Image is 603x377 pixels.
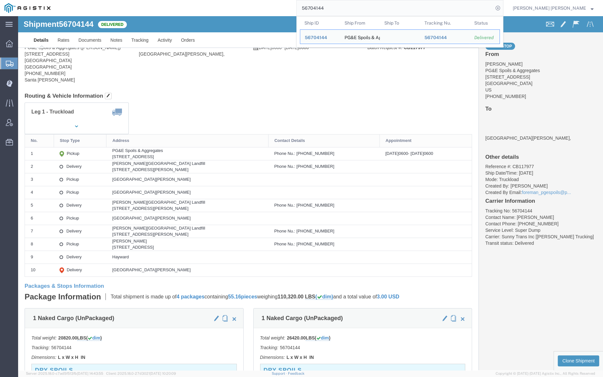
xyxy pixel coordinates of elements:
span: Client: 2025.18.0-27d3021 [106,372,176,375]
div: 56704144 [424,34,466,41]
img: logo [5,3,50,13]
span: 56704144 [305,35,327,40]
button: [PERSON_NAME] [PERSON_NAME] [512,4,594,12]
th: Status [470,16,500,29]
span: [DATE] 10:20:09 [150,372,176,375]
div: Delivered [474,34,495,41]
th: Ship To [380,16,420,29]
span: Kayte Bray Dogali [513,5,586,12]
th: Ship ID [300,16,340,29]
span: [DATE] 14:43:55 [77,372,103,375]
th: Ship From [340,16,380,29]
a: Support [272,372,288,375]
span: Server: 2025.18.0-c7ad5f513fb [26,372,103,375]
a: Feedback [288,372,304,375]
span: 56704144 [424,35,447,40]
div: 56704144 [305,34,335,41]
iframe: FS Legacy Container [18,16,603,370]
th: Tracking Nu. [420,16,470,29]
input: Search for shipment number, reference number [297,0,493,16]
div: PG&E Spoils & Aggregates [345,30,376,44]
span: Copyright © [DATE]-[DATE] Agistix Inc., All Rights Reserved [496,371,595,376]
table: Search Results [300,16,503,47]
